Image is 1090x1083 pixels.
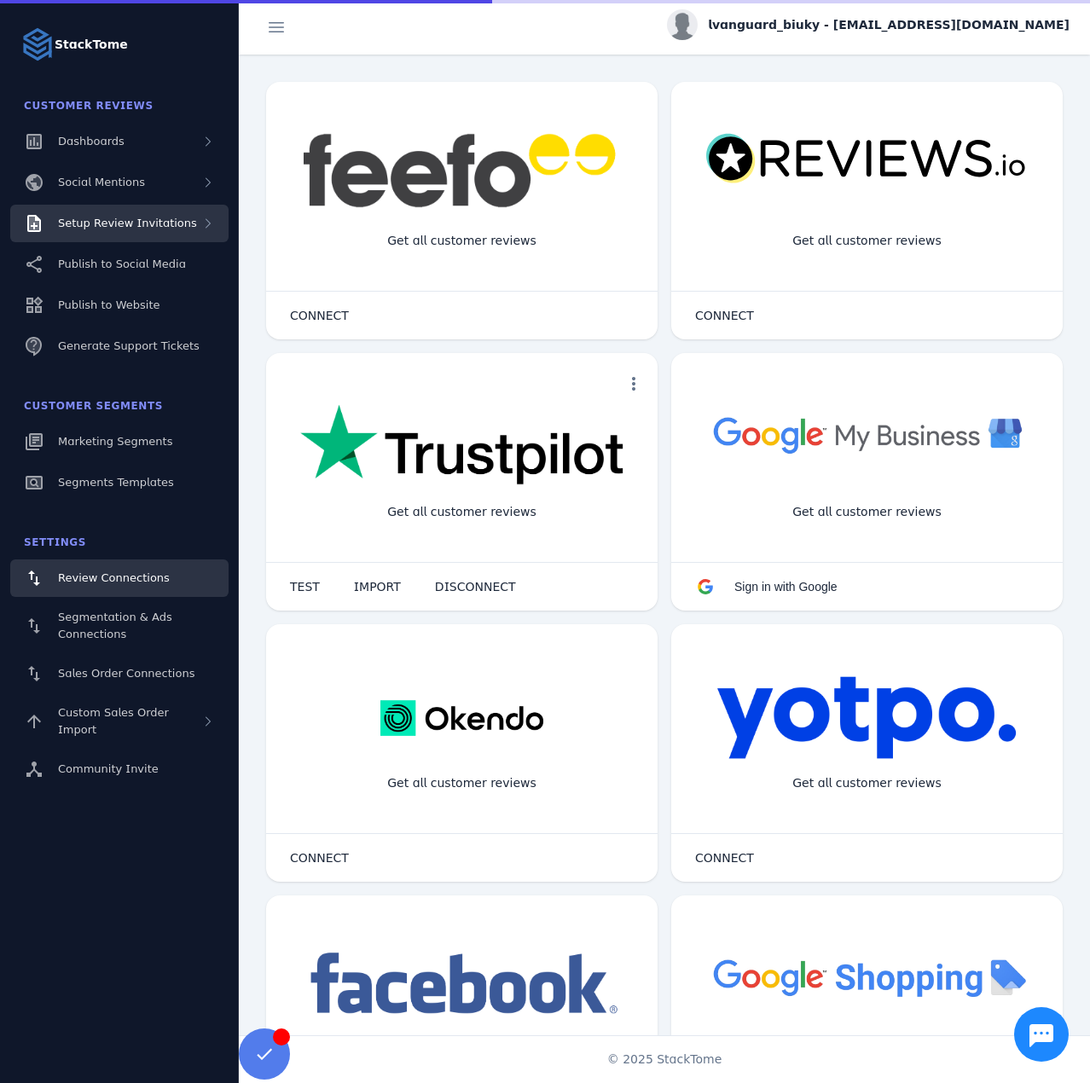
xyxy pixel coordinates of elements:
[705,947,1029,1007] img: googleshopping.png
[273,298,366,333] button: CONNECT
[695,310,754,321] span: CONNECT
[337,570,418,604] button: IMPORT
[734,580,838,594] span: Sign in with Google
[779,489,955,535] div: Get all customer reviews
[58,258,186,270] span: Publish to Social Media
[58,135,125,148] span: Dashboards
[24,100,154,112] span: Customer Reviews
[705,404,1029,465] img: googlebusiness.png
[705,133,1029,185] img: reviewsio.svg
[58,435,172,448] span: Marketing Segments
[300,133,623,208] img: feefo.png
[695,852,754,864] span: CONNECT
[708,16,1070,34] span: lvanguard_biuky - [EMAIL_ADDRESS][DOMAIN_NAME]
[678,841,771,875] button: CONNECT
[10,423,229,460] a: Marketing Segments
[354,581,401,593] span: IMPORT
[300,947,623,1022] img: facebook.png
[779,218,955,264] div: Get all customer reviews
[10,287,229,324] a: Publish to Website
[20,27,55,61] img: Logo image
[667,9,698,40] img: profile.jpg
[24,536,86,548] span: Settings
[58,571,170,584] span: Review Connections
[10,246,229,283] a: Publish to Social Media
[374,761,550,806] div: Get all customer reviews
[273,570,337,604] button: TEST
[10,750,229,788] a: Community Invite
[58,706,169,736] span: Custom Sales Order Import
[10,559,229,597] a: Review Connections
[290,581,320,593] span: TEST
[716,675,1018,761] img: yotpo.png
[617,367,651,401] button: more
[418,570,533,604] button: DISCONNECT
[667,9,1070,40] button: lvanguard_biuky - [EMAIL_ADDRESS][DOMAIN_NAME]
[10,655,229,692] a: Sales Order Connections
[58,176,145,188] span: Social Mentions
[678,570,855,604] button: Sign in with Google
[58,667,194,680] span: Sales Order Connections
[290,852,349,864] span: CONNECT
[58,298,159,311] span: Publish to Website
[380,675,543,761] img: okendo.webp
[58,762,159,775] span: Community Invite
[374,489,550,535] div: Get all customer reviews
[779,761,955,806] div: Get all customer reviews
[58,476,174,489] span: Segments Templates
[55,36,128,54] strong: StackTome
[678,298,771,333] button: CONNECT
[435,581,516,593] span: DISCONNECT
[58,339,200,352] span: Generate Support Tickets
[607,1051,722,1069] span: © 2025 StackTome
[290,310,349,321] span: CONNECT
[58,217,197,229] span: Setup Review Invitations
[374,218,550,264] div: Get all customer reviews
[24,400,163,412] span: Customer Segments
[10,600,229,652] a: Segmentation & Ads Connections
[10,464,229,501] a: Segments Templates
[300,404,623,488] img: trustpilot.png
[766,1032,967,1077] div: Import Products from Google
[273,841,366,875] button: CONNECT
[10,327,229,365] a: Generate Support Tickets
[58,611,172,640] span: Segmentation & Ads Connections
